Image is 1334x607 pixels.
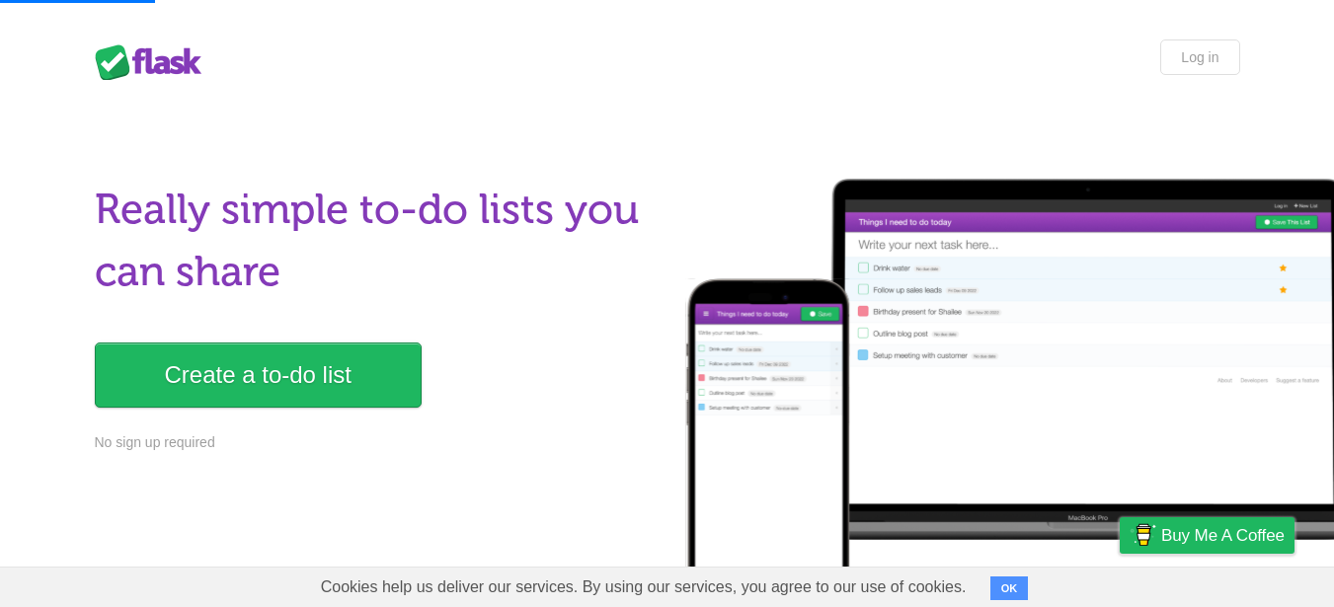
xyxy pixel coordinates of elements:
[1130,518,1156,552] img: Buy me a coffee
[95,342,422,408] a: Create a to-do list
[1120,517,1295,554] a: Buy me a coffee
[95,179,656,303] h1: Really simple to-do lists you can share
[1161,518,1285,553] span: Buy me a coffee
[301,568,986,607] span: Cookies help us deliver our services. By using our services, you agree to our use of cookies.
[95,44,213,80] div: Flask Lists
[95,432,656,453] p: No sign up required
[1160,39,1239,75] a: Log in
[990,576,1029,600] button: OK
